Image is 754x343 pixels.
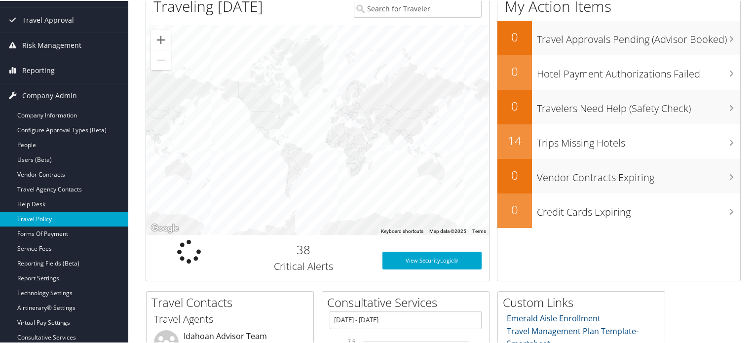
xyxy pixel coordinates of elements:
h2: Consultative Services [327,293,489,310]
h3: Travel Agents [154,311,306,325]
h3: Travelers Need Help (Safety Check) [537,96,740,114]
a: Terms (opens in new tab) [472,228,486,233]
h3: Vendor Contracts Expiring [537,165,740,184]
span: Reporting [22,57,55,82]
h2: 0 [497,97,532,114]
a: 0Travelers Need Help (Safety Check) [497,89,740,123]
button: Zoom out [151,49,171,69]
a: 0Credit Cards Expiring [497,192,740,227]
a: View SecurityLogic® [382,251,482,268]
a: 0Travel Approvals Pending (Advisor Booked) [497,20,740,54]
h2: 38 [239,240,368,257]
h2: 0 [497,62,532,79]
span: Map data ©2025 [429,228,466,233]
h3: Trips Missing Hotels [537,130,740,149]
a: 0Hotel Payment Authorizations Failed [497,54,740,89]
h3: Travel Approvals Pending (Advisor Booked) [537,27,740,45]
a: 14Trips Missing Hotels [497,123,740,158]
h3: Credit Cards Expiring [537,199,740,218]
button: Keyboard shortcuts [381,227,423,234]
span: Travel Approval [22,7,74,32]
a: 0Vendor Contracts Expiring [497,158,740,192]
img: Google [149,221,181,234]
h3: Hotel Payment Authorizations Failed [537,61,740,80]
span: Company Admin [22,82,77,107]
a: Emerald Aisle Enrollment [507,312,601,323]
span: Risk Management [22,32,81,57]
h2: 0 [497,28,532,44]
h2: 14 [497,131,532,148]
h2: 0 [497,200,532,217]
h2: Custom Links [503,293,665,310]
h2: Travel Contacts [151,293,313,310]
a: Open this area in Google Maps (opens a new window) [149,221,181,234]
h2: 0 [497,166,532,183]
h3: Critical Alerts [239,259,368,272]
button: Zoom in [151,29,171,49]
